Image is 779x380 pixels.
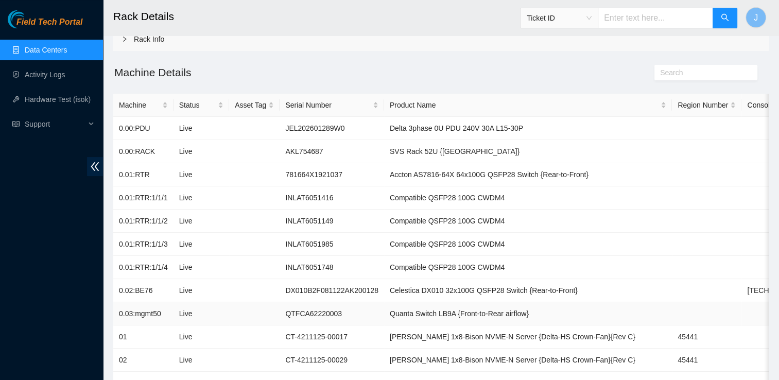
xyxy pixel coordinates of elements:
[384,186,672,210] td: Compatible QSFP28 100G CWDM4
[384,140,672,163] td: SVS Rack 52U {[GEOGRAPHIC_DATA]}
[113,186,174,210] td: 0.01:RTR:1/1/1
[113,210,174,233] td: 0.01:RTR:1/1/2
[113,27,769,51] div: Rack Info
[113,302,174,325] td: 0.03:mgmt50
[384,117,672,140] td: Delta 3phase 0U PDU 240V 30A L15-30P
[12,120,20,128] span: read
[8,19,82,32] a: Akamai TechnologiesField Tech Portal
[384,233,672,256] td: Compatible QSFP28 100G CWDM4
[25,95,91,103] a: Hardware Test (isok)
[174,210,229,233] td: Live
[113,64,605,81] h2: Machine Details
[174,349,229,372] td: Live
[113,233,174,256] td: 0.01:RTR:1/1/3
[174,233,229,256] td: Live
[672,349,741,372] td: 45441
[280,302,384,325] td: QTFCA62220003
[280,256,384,279] td: INLAT6051748
[754,11,758,24] span: J
[384,325,672,349] td: [PERSON_NAME] 1x8-Bison NVME-N Server {Delta-HS Crown-Fan}{Rev C}
[598,8,713,28] input: Enter text here...
[672,325,741,349] td: 45441
[122,36,128,42] span: right
[660,67,743,78] input: Search
[113,163,174,186] td: 0.01:RTR
[384,302,672,325] td: Quanta Switch LB9A {Front-to-Rear airflow}
[8,10,52,28] img: Akamai Technologies
[280,140,384,163] td: AKL754687
[721,13,729,23] span: search
[174,186,229,210] td: Live
[113,117,174,140] td: 0.00:PDU
[113,279,174,302] td: 0.02:BE76
[746,7,766,28] button: J
[527,10,592,26] span: Ticket ID
[174,279,229,302] td: Live
[113,256,174,279] td: 0.01:RTR:1/1/4
[174,302,229,325] td: Live
[280,117,384,140] td: JEL202601289W0
[384,210,672,233] td: Compatible QSFP28 100G CWDM4
[113,140,174,163] td: 0.00:RACK
[384,349,672,372] td: [PERSON_NAME] 1x8-Bison NVME-N Server {Delta-HS Crown-Fan}{Rev C}
[16,18,82,27] span: Field Tech Portal
[280,210,384,233] td: INLAT6051149
[384,256,672,279] td: Compatible QSFP28 100G CWDM4
[25,46,67,54] a: Data Centers
[113,349,174,372] td: 02
[280,186,384,210] td: INLAT6051416
[174,325,229,349] td: Live
[174,117,229,140] td: Live
[174,140,229,163] td: Live
[280,163,384,186] td: 781664X1921037
[87,157,103,176] span: double-left
[384,163,672,186] td: Accton AS7816-64X 64x100G QSFP28 Switch {Rear-to-Front}
[280,325,384,349] td: CT-4211125-00017
[280,349,384,372] td: CT-4211125-00029
[174,163,229,186] td: Live
[174,256,229,279] td: Live
[113,325,174,349] td: 01
[25,71,65,79] a: Activity Logs
[280,233,384,256] td: INLAT6051985
[280,279,384,302] td: DX010B2F081122AK200128
[25,114,85,134] span: Support
[713,8,737,28] button: search
[384,279,672,302] td: Celestica DX010 32x100G QSFP28 Switch {Rear-to-Front}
